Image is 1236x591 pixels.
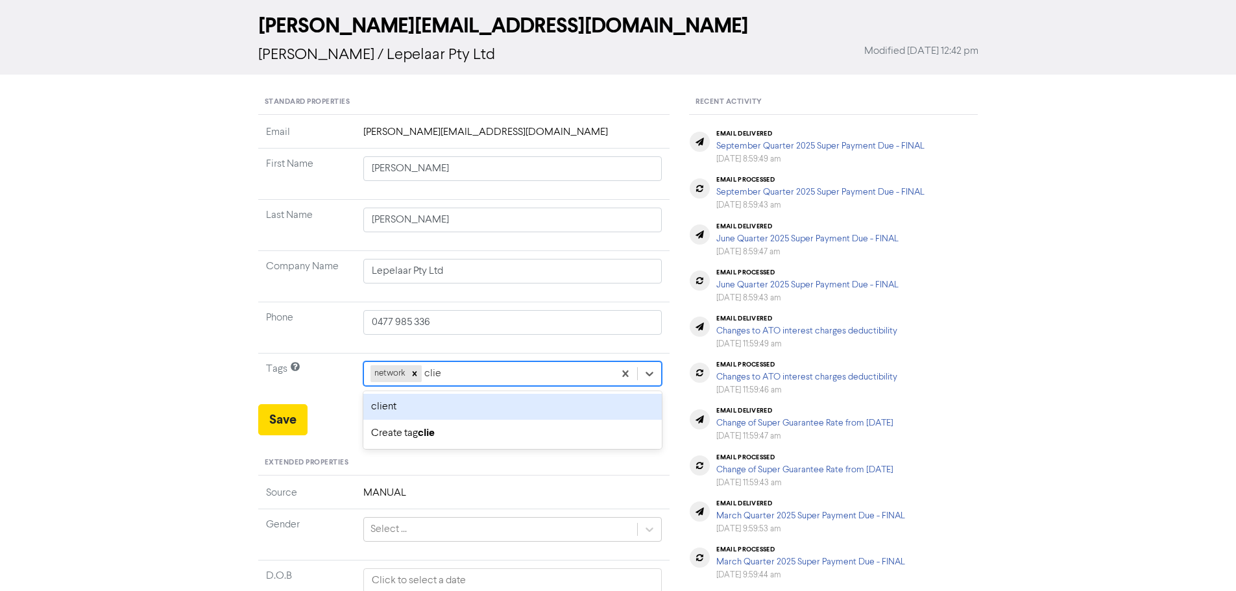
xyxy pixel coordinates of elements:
td: Email [258,125,356,149]
div: network [370,365,407,382]
span: Create tag [371,428,435,439]
td: MANUAL [356,485,670,509]
div: email processed [716,546,905,553]
div: Select ... [370,522,407,537]
td: Company Name [258,251,356,302]
button: Save [258,404,308,435]
a: March Quarter 2025 Super Payment Due - FINAL [716,557,905,566]
div: [DATE] 8:59:47 am [716,246,899,258]
div: Standard Properties [258,90,670,115]
div: Recent Activity [689,90,978,115]
div: [DATE] 8:59:43 am [716,199,925,211]
div: email processed [716,176,925,184]
b: clie [418,426,435,439]
div: [DATE] 8:59:49 am [716,153,925,165]
div: email processed [716,453,893,461]
a: September Quarter 2025 Super Payment Due - FINAL [716,187,925,197]
span: Modified [DATE] 12:42 pm [864,43,978,59]
td: Source [258,485,356,509]
div: email delivered [716,315,897,322]
a: September Quarter 2025 Super Payment Due - FINAL [716,141,925,151]
div: [DATE] 9:59:53 am [716,523,905,535]
a: Change of Super Guarantee Rate from [DATE] [716,418,893,428]
div: [DATE] 11:59:49 am [716,338,897,350]
a: March Quarter 2025 Super Payment Due - FINAL [716,511,905,520]
a: Change of Super Guarantee Rate from [DATE] [716,465,893,474]
td: First Name [258,149,356,200]
div: [DATE] 8:59:43 am [716,292,899,304]
div: email delivered [716,407,893,415]
a: Changes to ATO interest charges deductibility [716,326,897,335]
a: Changes to ATO interest charges deductibility [716,372,897,381]
div: client [363,394,662,420]
div: [DATE] 11:59:43 am [716,477,893,489]
h2: [PERSON_NAME][EMAIL_ADDRESS][DOMAIN_NAME] [258,14,978,38]
div: [DATE] 9:59:44 am [716,569,905,581]
div: email processed [716,269,899,276]
div: email processed [716,361,897,368]
div: email delivered [716,500,905,507]
span: [PERSON_NAME] / Lepelaar Pty Ltd [258,47,495,63]
td: [PERSON_NAME][EMAIL_ADDRESS][DOMAIN_NAME] [356,125,670,149]
td: Phone [258,302,356,354]
div: Extended Properties [258,451,670,476]
div: [DATE] 11:59:47 am [716,430,893,442]
a: June Quarter 2025 Super Payment Due - FINAL [716,234,899,243]
a: June Quarter 2025 Super Payment Due - FINAL [716,280,899,289]
td: Gender [258,509,356,560]
div: email delivered [716,130,925,138]
iframe: Chat Widget [1171,529,1236,591]
div: email delivered [716,223,899,230]
div: [DATE] 11:59:46 am [716,384,897,396]
td: Last Name [258,200,356,251]
td: Tags [258,354,356,405]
